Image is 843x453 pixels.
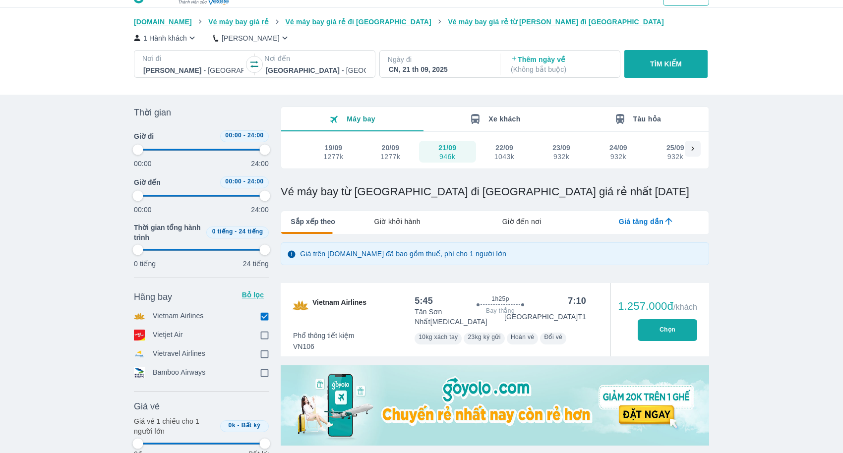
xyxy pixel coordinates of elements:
[312,297,366,313] span: Vietnam Airlines
[305,141,685,163] div: scrollable day and price
[673,303,697,311] span: /khách
[243,178,245,185] span: -
[618,300,697,312] div: 1.257.000đ
[419,334,458,340] span: 10kg xách tay
[491,295,509,303] span: 1h25p
[389,64,489,74] div: CN, 21 th 09, 2025
[281,365,709,446] img: media-0
[335,211,709,232] div: lab API tabs example
[247,178,264,185] span: 24:00
[415,295,433,307] div: 5:45
[134,416,216,436] p: Giá vé 1 chiều cho 1 người lớn
[134,33,197,43] button: 1 Hành khách
[325,143,343,153] div: 19/09
[300,249,506,259] p: Giá trên [DOMAIN_NAME] đã bao gồm thuế, phí cho 1 người lớn
[380,153,400,161] div: 1277k
[134,159,152,169] p: 00:00
[633,115,662,123] span: Tàu hỏa
[251,159,269,169] p: 24:00
[544,334,562,340] span: Đổi vé
[208,18,269,26] span: Vé máy bay giá rẻ
[243,132,245,139] span: -
[667,153,684,161] div: 932k
[448,18,664,26] span: Vé máy bay giá rẻ từ [PERSON_NAME] đi [GEOGRAPHIC_DATA]
[229,422,236,429] span: 0k
[134,131,154,141] span: Giờ đi
[347,115,375,123] span: Máy bay
[212,228,233,235] span: 0 tiếng
[247,132,264,139] span: 24:00
[610,153,627,161] div: 932k
[438,143,456,153] div: 21/09
[323,153,343,161] div: 1277k
[222,33,280,43] p: [PERSON_NAME]
[281,185,709,199] h1: Vé máy bay từ [GEOGRAPHIC_DATA] đi [GEOGRAPHIC_DATA] giá rẻ nhất [DATE]
[134,177,161,187] span: Giờ đến
[609,143,627,153] div: 24/09
[291,217,335,226] span: Sắp xếp theo
[666,143,684,153] div: 25/09
[494,153,514,161] div: 1043k
[495,143,513,153] div: 22/09
[619,217,663,226] span: Giá tăng dần
[134,205,152,215] p: 00:00
[293,297,308,313] img: VN
[439,153,456,161] div: 946k
[624,50,707,78] button: TÌM KIẾM
[511,334,535,340] span: Hoàn vé
[650,59,682,69] p: TÌM KIẾM
[293,341,355,351] span: VN106
[511,55,611,74] p: Thêm ngày về
[134,400,160,412] span: Giá vé
[241,290,265,300] p: Bỏ lọc
[251,205,269,215] p: 24:00
[134,107,171,118] span: Thời gian
[213,33,290,43] button: [PERSON_NAME]
[553,153,570,161] div: 932k
[381,143,399,153] div: 20/09
[264,54,366,63] p: Nơi đến
[134,17,709,27] nav: breadcrumb
[238,422,240,429] span: -
[502,217,542,226] span: Giờ đến nơi
[134,259,156,269] p: 0 tiếng
[143,33,187,43] p: 1 Hành khách
[153,348,205,359] p: Vietravel Airlines
[153,330,183,340] p: Vietjet Air
[153,367,205,378] p: Bamboo Airways
[239,228,263,235] span: 24 tiếng
[293,331,355,340] span: Phổ thông tiết kiệm
[134,18,192,26] span: [DOMAIN_NAME]
[286,18,431,26] span: Vé máy bay giá rẻ đi [GEOGRAPHIC_DATA]
[243,259,269,269] p: 24 tiếng
[415,307,504,327] p: Tân Sơn Nhất [MEDICAL_DATA]
[638,319,697,341] button: Chọn
[388,55,490,64] p: Ngày đi
[488,115,520,123] span: Xe khách
[511,64,611,74] p: ( Không bắt buộc )
[153,311,204,322] p: Vietnam Airlines
[241,422,261,429] span: Bất kỳ
[237,287,269,303] button: Bỏ lọc
[568,295,586,307] div: 7:10
[225,178,241,185] span: 00:00
[134,291,172,303] span: Hãng bay
[504,312,586,322] p: [GEOGRAPHIC_DATA] T1
[374,217,421,226] span: Giờ khởi hành
[468,334,500,340] span: 23kg ký gửi
[552,143,570,153] div: 23/09
[225,132,241,139] span: 00:00
[235,228,237,235] span: -
[142,54,244,63] p: Nơi đi
[134,223,202,242] span: Thời gian tổng hành trình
